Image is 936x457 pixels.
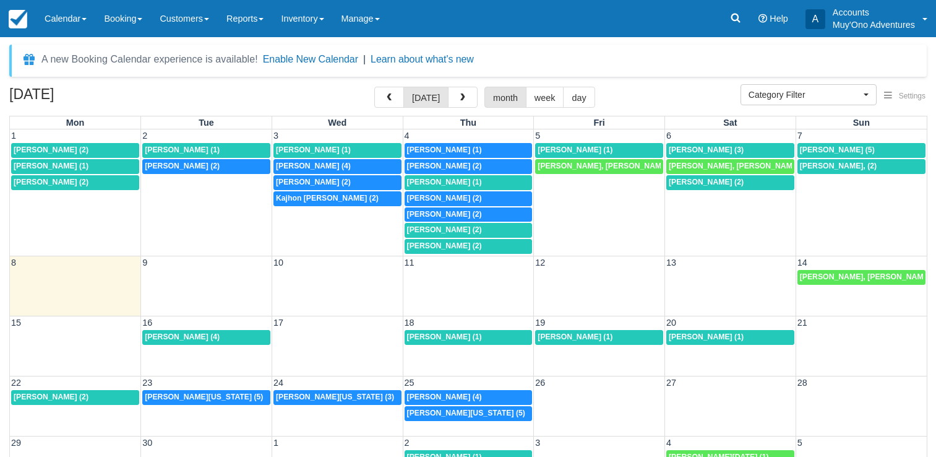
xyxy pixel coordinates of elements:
span: [PERSON_NAME] (1) [669,333,744,341]
a: [PERSON_NAME] (2) [405,191,533,206]
span: 29 [10,438,22,448]
span: [PERSON_NAME] (4) [145,333,220,341]
span: 26 [534,378,546,388]
a: [PERSON_NAME] (1) [405,143,533,158]
a: [PERSON_NAME] (2) [405,159,533,174]
span: [PERSON_NAME] (2) [14,393,88,401]
h2: [DATE] [9,87,166,110]
span: 5 [796,438,804,448]
span: [PERSON_NAME] (2) [407,242,482,250]
span: Settings [899,92,925,100]
p: Muy'Ono Adventures [833,19,915,31]
span: 9 [141,258,148,268]
a: [PERSON_NAME] (1) [273,143,401,158]
a: [PERSON_NAME] (2) [11,175,139,190]
span: Fri [593,118,604,128]
button: Settings [877,87,933,105]
a: [PERSON_NAME] (1) [142,143,270,158]
span: [PERSON_NAME], (2) [800,162,877,170]
a: [PERSON_NAME] (1) [11,159,139,174]
span: [PERSON_NAME] (1) [538,333,612,341]
span: Tue [199,118,214,128]
img: checkfront-main-nav-mini-logo.png [9,10,27,28]
a: [PERSON_NAME][US_STATE] (5) [405,406,533,421]
span: Help [770,14,788,24]
span: 4 [665,438,672,448]
span: [PERSON_NAME] (2) [145,162,220,170]
span: 21 [796,318,809,328]
span: [PERSON_NAME] (2) [407,210,482,219]
span: 4 [403,131,411,141]
span: 25 [403,378,416,388]
span: Wed [328,118,346,128]
span: 23 [141,378,153,388]
span: [PERSON_NAME], [PERSON_NAME] (2) [538,162,680,170]
span: 14 [796,258,809,268]
a: [PERSON_NAME] (2) [11,390,139,405]
span: Mon [66,118,85,128]
span: [PERSON_NAME] (1) [407,333,482,341]
span: 19 [534,318,546,328]
span: [PERSON_NAME][US_STATE] (5) [145,393,263,401]
a: [PERSON_NAME] (2) [11,143,139,158]
span: [PERSON_NAME] (2) [669,178,744,186]
span: 6 [665,131,672,141]
span: [PERSON_NAME][US_STATE] (5) [407,409,525,417]
span: 13 [665,258,677,268]
button: week [526,87,564,108]
button: Enable New Calendar [263,53,358,66]
a: [PERSON_NAME] (1) [666,330,794,345]
span: Kajhon [PERSON_NAME] (2) [276,194,379,202]
span: 10 [272,258,285,268]
span: Sun [853,118,870,128]
a: [PERSON_NAME] (1) [405,330,533,345]
span: 16 [141,318,153,328]
span: [PERSON_NAME] (1) [145,146,220,154]
a: [PERSON_NAME] (5) [797,143,925,158]
a: [PERSON_NAME] (4) [273,159,401,174]
span: 28 [796,378,809,388]
span: [PERSON_NAME] (2) [276,178,351,186]
a: Learn about what's new [371,54,474,64]
span: [PERSON_NAME] (1) [407,178,482,186]
span: 3 [534,438,541,448]
a: [PERSON_NAME] (4) [142,330,270,345]
a: Kajhon [PERSON_NAME] (2) [273,191,401,206]
a: [PERSON_NAME][US_STATE] (3) [273,390,401,405]
i: Help [758,14,767,23]
span: 1 [272,438,280,448]
span: | [363,54,366,64]
button: [DATE] [403,87,449,108]
span: Category Filter [749,89,861,101]
a: [PERSON_NAME][US_STATE] (5) [142,390,270,405]
span: [PERSON_NAME] (2) [14,146,88,154]
span: [PERSON_NAME] (2) [407,194,482,202]
span: [PERSON_NAME] (4) [407,393,482,401]
a: [PERSON_NAME] (1) [405,175,533,190]
span: 17 [272,318,285,328]
span: [PERSON_NAME] (3) [669,146,744,154]
button: day [563,87,595,108]
span: 12 [534,258,546,268]
span: 20 [665,318,677,328]
a: [PERSON_NAME], [PERSON_NAME] (2) [535,159,663,174]
a: [PERSON_NAME] (1) [535,330,663,345]
button: month [484,87,526,108]
a: [PERSON_NAME] (2) [666,175,794,190]
a: [PERSON_NAME], [PERSON_NAME] (2) [797,270,925,285]
span: [PERSON_NAME] (2) [14,178,88,186]
div: A new Booking Calendar experience is available! [41,52,258,67]
span: [PERSON_NAME][US_STATE] (3) [276,393,394,401]
a: [PERSON_NAME] (1) [535,143,663,158]
a: [PERSON_NAME] (2) [405,239,533,254]
span: 2 [141,131,148,141]
span: 27 [665,378,677,388]
span: 11 [403,258,416,268]
span: Thu [460,118,476,128]
span: [PERSON_NAME] (1) [538,146,612,154]
a: [PERSON_NAME] (2) [273,175,401,190]
span: 18 [403,318,416,328]
span: 5 [534,131,541,141]
span: [PERSON_NAME], [PERSON_NAME] (2) [669,162,811,170]
button: Category Filter [741,84,877,105]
